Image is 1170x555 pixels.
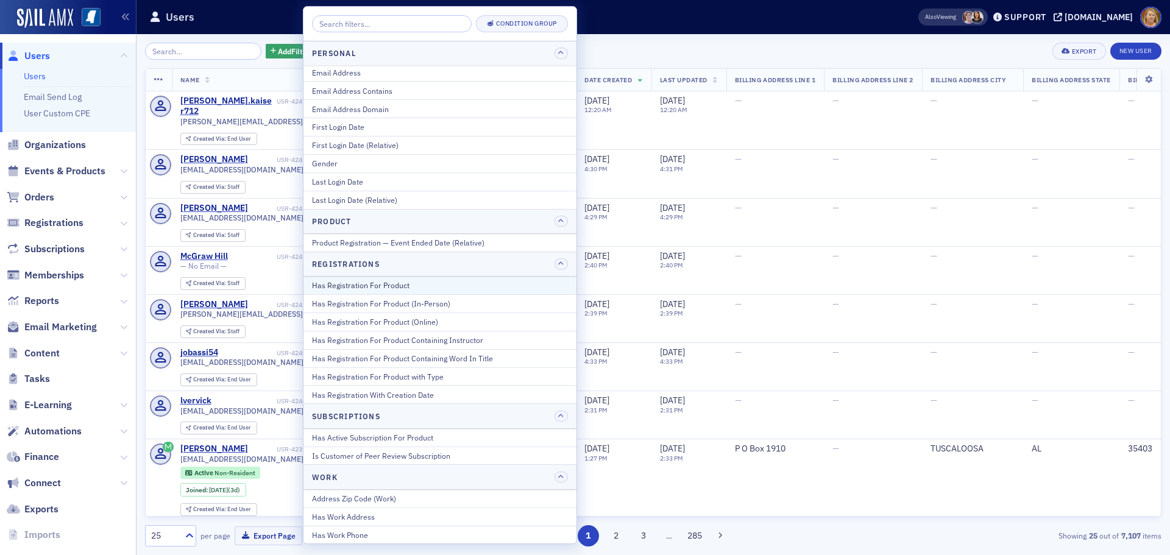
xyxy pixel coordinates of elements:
[180,76,200,84] span: Name
[180,467,261,479] div: Active: Active: Non-Resident
[7,503,58,516] a: Exports
[17,9,73,28] img: SailAMX
[180,309,317,319] span: [PERSON_NAME][EMAIL_ADDRESS][DOMAIN_NAME]
[1032,202,1038,213] span: —
[931,76,1007,84] span: Billing Address City
[832,443,839,454] span: —
[584,357,608,366] time: 4:33 PM
[7,294,59,308] a: Reports
[7,164,105,178] a: Events & Products
[24,269,84,282] span: Memberships
[82,8,101,27] img: SailAMX
[24,347,60,360] span: Content
[312,67,568,78] div: Email Address
[180,503,257,516] div: Created Via: End User
[312,121,568,132] div: First Login Date
[584,406,608,414] time: 2:31 PM
[312,334,568,345] div: Has Registration For Product Containing Instructor
[312,411,380,422] h4: Subscriptions
[303,118,576,136] button: First Login Date
[1128,395,1135,406] span: —
[193,136,251,143] div: End User
[832,299,839,309] span: —
[660,309,683,317] time: 2:39 PM
[584,309,608,317] time: 2:39 PM
[193,423,227,431] span: Created Via :
[660,95,685,106] span: [DATE]
[24,320,97,334] span: Email Marketing
[7,450,59,464] a: Finance
[180,261,227,270] span: — No Email —
[660,202,685,213] span: [DATE]
[1128,347,1135,358] span: —
[1140,7,1161,28] span: Profile
[180,165,303,174] span: [EMAIL_ADDRESS][DOMAIN_NAME]
[180,181,246,194] div: Created Via: Staff
[584,95,609,106] span: [DATE]
[193,375,227,383] span: Created Via :
[584,202,609,213] span: [DATE]
[633,525,654,546] button: 3
[660,154,685,164] span: [DATE]
[7,372,50,386] a: Tasks
[1032,95,1038,106] span: —
[180,422,257,434] div: Created Via: End User
[312,258,380,269] h4: Registrations
[180,133,257,146] div: Created Via: End User
[735,95,742,106] span: —
[660,76,707,84] span: Last Updated
[1087,530,1099,541] strong: 25
[660,395,685,406] span: [DATE]
[166,10,194,24] h1: Users
[193,425,251,431] div: End User
[180,444,248,454] a: [PERSON_NAME]
[193,327,227,335] span: Created Via :
[1032,347,1038,358] span: —
[1032,395,1038,406] span: —
[180,154,248,165] div: [PERSON_NAME]
[735,154,742,164] span: —
[214,468,255,477] span: Non-Resident
[312,280,568,291] div: Has Registration For Product
[735,347,742,358] span: —
[278,46,310,57] span: Add Filter
[660,443,685,454] span: [DATE]
[193,376,251,383] div: End User
[7,269,84,282] a: Memberships
[24,91,82,102] a: Email Send Log
[303,294,576,313] button: Has Registration For Product (In-Person)
[186,486,209,494] span: Joined :
[832,95,839,106] span: —
[24,164,105,178] span: Events & Products
[230,253,317,261] div: USR-4241379
[213,397,317,405] div: USR-4240458
[303,63,576,82] button: Email Address
[193,135,227,143] span: Created Via :
[194,468,214,477] span: Active
[303,277,576,294] button: Has Registration For Product
[303,367,576,386] button: Has Registration For Product with Type
[180,213,303,222] span: [EMAIL_ADDRESS][DOMAIN_NAME]
[180,325,246,338] div: Created Via: Staff
[193,232,239,239] div: Staff
[1004,12,1046,23] div: Support
[180,299,248,310] div: [PERSON_NAME]
[151,529,178,542] div: 25
[931,154,937,164] span: —
[931,299,937,309] span: —
[235,526,302,545] button: Export Page
[303,385,576,403] button: Has Registration With Creation Date
[832,250,839,261] span: —
[1128,250,1135,261] span: —
[584,261,608,269] time: 2:40 PM
[1128,299,1135,309] span: —
[660,261,683,269] time: 2:40 PM
[660,105,687,114] time: 12:20 AM
[180,251,228,262] a: McGraw Hill
[312,48,356,59] h4: Personal
[312,158,568,169] div: Gender
[303,313,576,331] button: Has Registration For Product (Online)
[312,529,568,540] div: Has Work Phone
